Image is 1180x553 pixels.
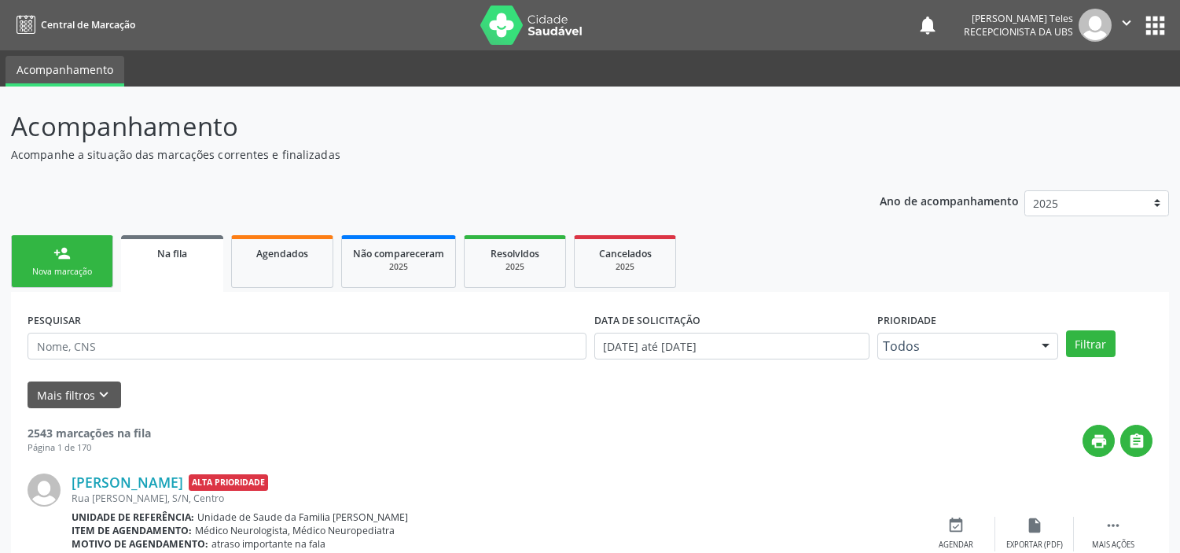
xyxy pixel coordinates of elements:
span: Cancelados [599,247,652,260]
div: person_add [53,245,71,262]
div: Nova marcação [23,266,101,278]
button: print [1083,425,1115,457]
div: Mais ações [1092,540,1134,551]
b: Item de agendamento: [72,524,192,537]
span: Não compareceram [353,247,444,260]
button:  [1112,9,1141,42]
i: event_available [947,517,965,534]
img: img [28,474,61,507]
div: [PERSON_NAME] Teles [964,12,1073,25]
div: 2025 [353,261,444,273]
div: 2025 [476,261,554,273]
i:  [1105,517,1122,534]
a: [PERSON_NAME] [72,474,183,491]
b: Unidade de referência: [72,511,194,524]
span: Unidade de Saude da Familia [PERSON_NAME] [197,511,408,524]
p: Ano de acompanhamento [880,190,1019,210]
input: Nome, CNS [28,333,586,359]
div: 2025 [586,261,664,273]
a: Central de Marcação [11,12,135,38]
p: Acompanhe a situação das marcações correntes e finalizadas [11,146,822,163]
button: apps [1141,12,1169,39]
div: Agendar [939,540,973,551]
i:  [1118,14,1135,31]
img: img [1079,9,1112,42]
i:  [1128,433,1145,450]
p: Acompanhamento [11,107,822,146]
span: Médico Neurologista, Médico Neuropediatra [195,524,395,537]
label: PESQUISAR [28,308,81,333]
span: Central de Marcação [41,18,135,31]
div: Página 1 de 170 [28,441,151,455]
span: atraso importante na fala [211,537,325,551]
div: Rua [PERSON_NAME], S/N, Centro [72,492,917,505]
button: notifications [917,14,939,36]
a: Acompanhamento [6,56,124,87]
label: DATA DE SOLICITAÇÃO [594,308,700,333]
span: Alta Prioridade [189,474,268,491]
span: Recepcionista da UBS [964,25,1073,39]
button:  [1120,425,1152,457]
button: Mais filtroskeyboard_arrow_down [28,382,121,409]
div: Exportar (PDF) [1006,540,1063,551]
span: Resolvidos [491,247,539,260]
strong: 2543 marcações na fila [28,426,151,441]
span: Todos [883,338,1026,354]
i: keyboard_arrow_down [95,386,112,404]
i: print [1090,433,1108,450]
i: insert_drive_file [1026,517,1043,534]
button: Filtrar [1066,330,1116,357]
span: Agendados [256,247,308,260]
b: Motivo de agendamento: [72,537,208,551]
span: Na fila [157,247,187,260]
input: Selecione um intervalo [594,333,869,359]
label: Prioridade [877,308,936,333]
